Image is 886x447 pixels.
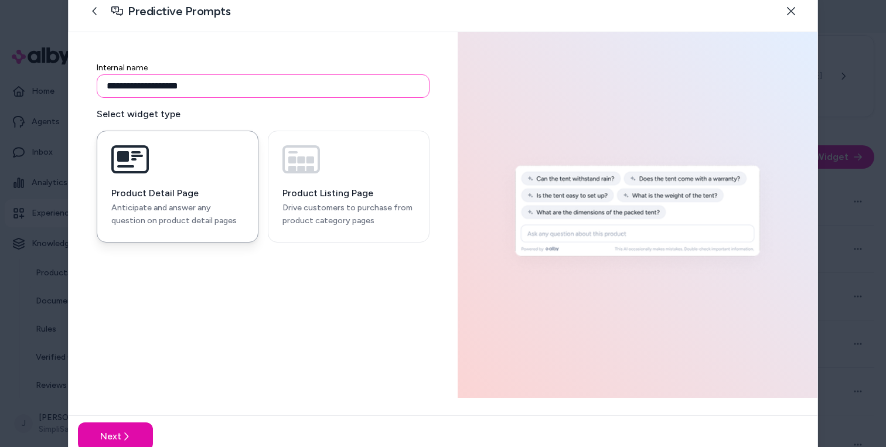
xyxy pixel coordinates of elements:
[111,202,244,228] p: Anticipate and answer any question on product detail pages
[282,202,415,228] p: Drive customers to purchase from product category pages
[97,63,148,73] label: Internal name
[282,187,415,199] h3: Product Listing Page
[97,131,258,243] button: Product Detail PageAnticipate and answer any question on product detail pages
[268,131,430,243] button: Product Listing PageDrive customers to purchase from product category pages
[111,187,244,199] h3: Product Detail Page
[97,107,430,121] label: Select widget type
[128,3,230,19] h2: Predictive Prompts
[465,154,810,276] img: Automatically generate a unique FAQ for products or categories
